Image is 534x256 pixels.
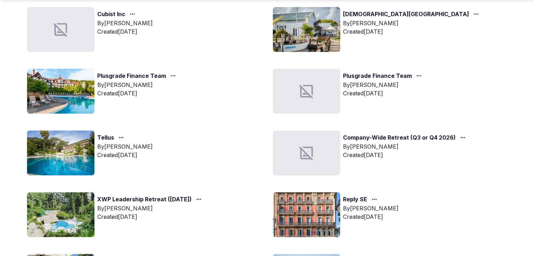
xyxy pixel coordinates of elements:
[97,213,204,221] div: Created [DATE]
[27,192,94,237] img: Top retreat image for the retreat: XWP Leadership Retreat (February 2026)
[343,27,482,36] div: Created [DATE]
[343,72,412,81] a: Plusgrade Finance Team
[97,19,153,27] div: By [PERSON_NAME]
[343,19,482,27] div: By [PERSON_NAME]
[27,130,94,175] img: Top retreat image for the retreat: Tellus
[97,10,125,19] a: Cubist Inc
[273,7,340,52] img: Top retreat image for the retreat: The Liberty Church
[97,72,166,81] a: Plusgrade Finance Team
[343,142,468,151] div: By [PERSON_NAME]
[97,133,114,142] a: Tellus
[343,81,424,89] div: By [PERSON_NAME]
[343,204,398,213] div: By [PERSON_NAME]
[97,142,153,151] div: By [PERSON_NAME]
[343,89,424,97] div: Created [DATE]
[97,204,204,213] div: By [PERSON_NAME]
[97,81,179,89] div: By [PERSON_NAME]
[273,192,340,237] img: Top retreat image for the retreat: Reply SE
[97,27,153,36] div: Created [DATE]
[343,133,456,142] a: Company-Wide Retreat (Q3 or Q4 2026)
[343,195,367,204] a: Reply SE
[27,69,94,114] img: Top retreat image for the retreat: Plusgrade Finance Team
[97,89,179,97] div: Created [DATE]
[97,195,192,204] a: XWP Leadership Retreat ([DATE])
[343,151,468,159] div: Created [DATE]
[343,213,398,221] div: Created [DATE]
[97,151,153,159] div: Created [DATE]
[343,10,469,19] a: [DEMOGRAPHIC_DATA][GEOGRAPHIC_DATA]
